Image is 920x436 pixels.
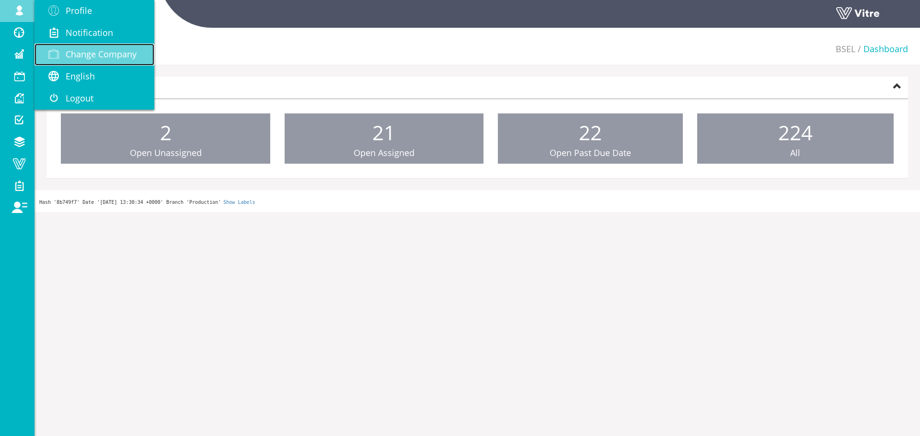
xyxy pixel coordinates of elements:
[372,119,395,146] span: 21
[66,5,92,16] span: Profile
[66,27,113,38] span: Notification
[160,119,172,146] span: 2
[285,113,483,164] a: 21 Open Assigned
[778,119,813,146] span: 224
[39,200,221,205] span: Hash '8b749f7' Date '[DATE] 13:30:34 +0000' Branch 'Production'
[579,119,602,146] span: 22
[66,70,95,82] span: English
[34,44,154,66] a: Change Company
[697,113,894,164] a: 224 All
[61,113,270,164] a: 2 Open Unassigned
[790,147,800,158] span: All
[130,147,202,158] span: Open Unassigned
[855,43,908,56] li: Dashboard
[66,92,93,104] span: Logout
[498,113,683,164] a: 22 Open Past Due Date
[34,66,154,88] a: English
[34,88,154,110] a: Logout
[836,43,855,55] a: BSEL
[550,147,631,158] span: Open Past Due Date
[354,147,414,158] span: Open Assigned
[34,22,154,44] a: Notification
[223,200,255,205] a: Show Labels
[66,48,137,60] span: Change Company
